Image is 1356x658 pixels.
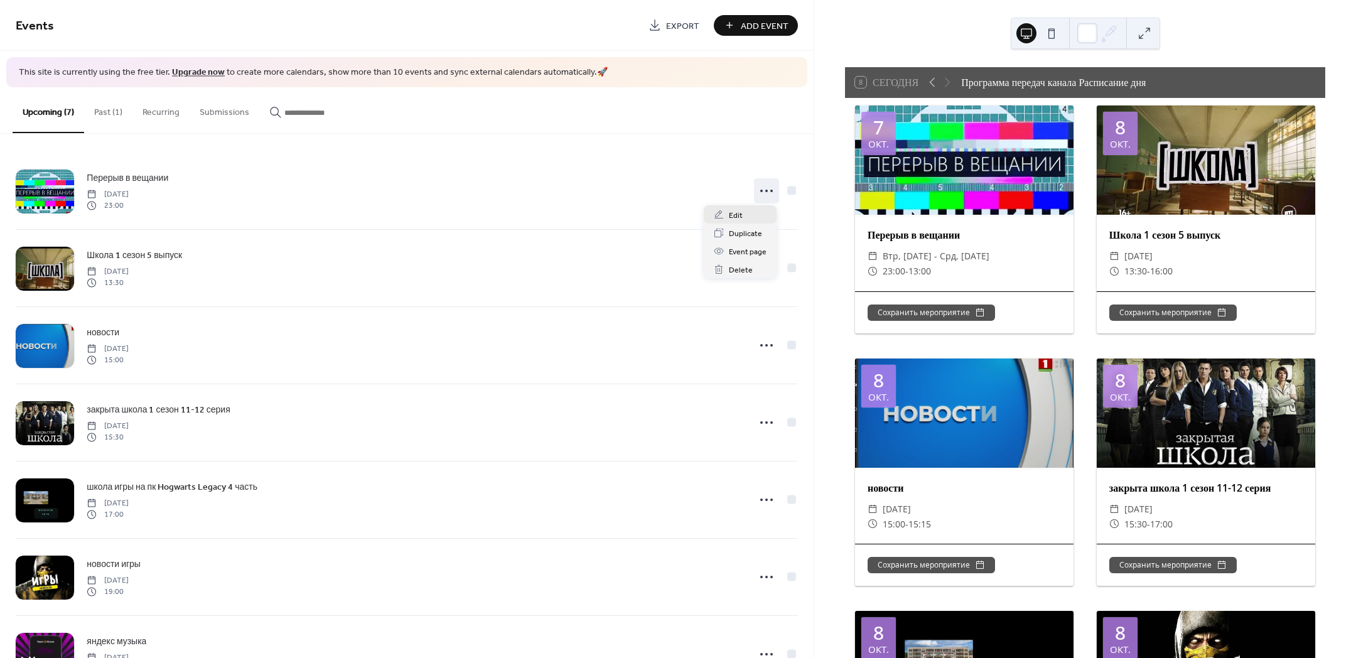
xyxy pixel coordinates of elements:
span: Edit [729,209,743,222]
span: закрыта школа 1 сезон 11-12 серия [87,403,230,416]
div: закрыта школа 1 сезон 11-12 серия [1097,480,1315,495]
span: [DATE] [87,574,129,586]
span: [DATE] [87,343,129,354]
span: 13:30 [87,278,129,289]
a: новости [87,325,119,340]
span: [DATE] [1124,249,1153,264]
a: Перерыв в вещании [87,171,168,185]
span: [DATE] [87,420,129,431]
div: окт. [1110,139,1131,149]
span: 15:15 [908,517,931,532]
div: ​ [868,517,878,532]
a: Export [639,15,709,36]
span: Events [16,14,54,38]
span: 15:30 [87,432,129,443]
span: Add Event [741,19,788,33]
div: 8 [873,623,884,642]
span: новости [87,326,119,339]
span: [DATE] [87,497,129,509]
div: ​ [868,502,878,517]
div: окт. [868,392,889,402]
a: Upgrade now [172,64,225,81]
a: закрыта школа 1 сезон 11-12 серия [87,402,230,417]
span: 15:00 [87,355,129,366]
div: 8 [1115,623,1126,642]
a: новости игры [87,557,141,571]
div: ​ [1109,264,1119,279]
button: Сохранить мероприятие [1109,557,1237,573]
span: [DATE] [87,188,129,200]
div: Программа передач канала Расписание дня [961,75,1146,90]
div: Перерыв в вещании [855,227,1073,242]
span: Delete [729,264,753,277]
span: 17:00 [87,509,129,520]
div: окт. [868,139,889,149]
div: 8 [873,371,884,390]
span: This site is currently using the free tier. to create more calendars, show more than 10 events an... [19,67,608,79]
button: Сохранить мероприятие [868,557,995,573]
span: Event page [729,245,767,259]
span: 13:30 [1124,264,1147,279]
div: окт. [1110,392,1131,402]
button: Add Event [714,15,798,36]
span: - [905,264,908,279]
span: [DATE] [883,502,911,517]
span: 15:00 [883,517,905,532]
button: Submissions [190,87,259,132]
span: школа игры на пк Hogwarts Legacy 4 часть [87,480,257,493]
div: ​ [1109,517,1119,532]
a: Школа 1 сезон 5 выпуск [87,248,182,262]
button: Past (1) [84,87,132,132]
span: Школа 1 сезон 5 выпуск [87,249,182,262]
div: 8 [1115,371,1126,390]
div: новости [855,480,1073,495]
span: - [905,517,908,532]
span: - [1147,264,1150,279]
span: 23:00 [87,200,129,212]
div: окт. [868,645,889,654]
div: 8 [1115,118,1126,137]
div: ​ [868,249,878,264]
span: 13:00 [908,264,931,279]
span: 17:00 [1150,517,1173,532]
div: ​ [868,264,878,279]
span: [DATE] [1124,502,1153,517]
span: 19:00 [87,586,129,598]
span: Export [666,19,699,33]
div: ​ [1109,249,1119,264]
span: - [1147,517,1150,532]
span: 15:30 [1124,517,1147,532]
button: Recurring [132,87,190,132]
button: Upcoming (7) [13,87,84,133]
button: Сохранить мероприятие [868,305,995,321]
div: окт. [1110,645,1131,654]
a: яндекс музыка [87,634,146,649]
div: Школа 1 сезон 5 выпуск [1097,227,1315,242]
span: Duplicate [729,227,762,240]
span: втр, [DATE] - срд, [DATE] [883,249,989,264]
a: школа игры на пк Hogwarts Legacy 4 часть [87,480,257,494]
span: 23:00 [883,264,905,279]
span: 16:00 [1150,264,1173,279]
button: Сохранить мероприятие [1109,305,1237,321]
span: [DATE] [87,266,129,277]
span: яндекс музыка [87,635,146,648]
div: 7 [873,118,884,137]
div: ​ [1109,502,1119,517]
